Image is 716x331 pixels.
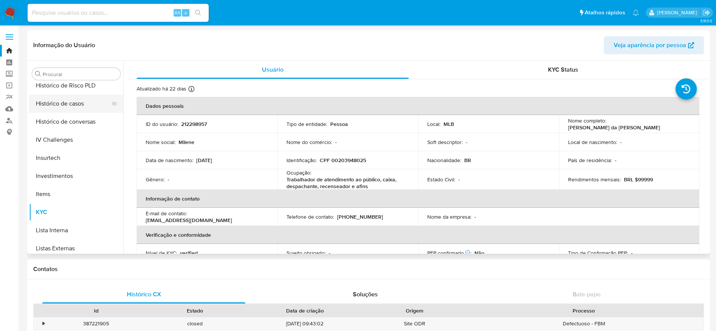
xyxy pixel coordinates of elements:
[33,41,95,49] h1: Informação do Usuário
[286,169,311,176] p: Ocupação :
[624,176,653,183] p: BRL $99999
[29,149,123,167] button: Insurtech
[137,226,699,244] th: Verificação e conformidade
[286,213,334,220] p: Telefone de contato :
[614,36,686,54] span: Veja aparência por pessoa
[427,213,471,220] p: Nome da empresa :
[146,250,177,256] p: Nível de KYC :
[168,176,169,183] p: -
[29,113,123,131] button: Histórico de conversas
[127,290,161,299] span: Histórico CX
[250,307,360,314] div: Data de criação
[427,139,463,146] p: Soft descriptor :
[585,9,625,17] span: Atalhos rápidos
[329,250,330,256] p: -
[29,95,117,113] button: Histórico de casos
[474,250,484,256] p: Não
[286,250,326,256] p: Sujeito obrigado :
[137,190,699,208] th: Informação de contato
[137,97,699,115] th: Dados pessoais
[146,317,245,330] div: closed
[146,210,187,217] p: E-mail de contato :
[568,117,606,124] p: Nome completo :
[180,250,198,256] p: verified
[146,121,178,127] p: ID do usuário :
[330,121,348,127] p: Pessoa
[29,167,123,185] button: Investimentos
[137,85,186,92] p: Atualizado há 22 dias
[568,250,628,256] p: Tipo de Confirmação PEP :
[335,139,337,146] p: -
[620,139,622,146] p: -
[28,8,209,18] input: Pesquise usuários ou casos...
[47,317,146,330] div: 387221905
[52,307,140,314] div: Id
[146,176,165,183] p: Gênero :
[29,203,123,221] button: KYC
[427,176,455,183] p: Estado Civil :
[548,65,578,74] span: KYC Status
[458,176,460,183] p: -
[29,239,123,257] button: Listas Externas
[474,213,476,220] p: -
[146,217,232,224] p: [EMAIL_ADDRESS][DOMAIN_NAME]
[29,185,123,203] button: Items
[427,121,440,127] p: Local :
[185,9,187,16] span: s
[179,139,194,146] p: Milene
[427,250,471,256] p: PEP confirmado :
[466,139,467,146] p: -
[286,176,406,190] p: Trabalhador de atendimento ao público, caixa, despachante, recenseador e afins
[181,121,207,127] p: 212298957
[35,71,41,77] button: Procurar
[286,157,317,164] p: Identificação :
[43,71,117,78] input: Procurar
[633,9,639,16] a: Notificações
[262,65,283,74] span: Usuário
[286,121,327,127] p: Tipo de entidade :
[43,320,45,327] div: •
[190,8,206,18] button: search-icon
[353,290,378,299] span: Soluções
[365,317,464,330] div: Site ODR
[702,9,710,17] a: Sair
[146,139,176,146] p: Nome social :
[568,139,617,146] p: Local de nascimento :
[151,307,239,314] div: Estado
[29,131,123,149] button: IV Challenges
[286,139,332,146] p: Nome do comércio :
[604,36,704,54] button: Veja aparência por pessoa
[196,157,212,164] p: [DATE]
[33,265,704,273] h1: Contatos
[337,213,383,220] p: [PHONE_NUMBER]
[568,124,660,131] p: [PERSON_NAME] da [PERSON_NAME]
[29,221,123,239] button: Lista Interna
[568,176,621,183] p: Rendimentos mensais :
[427,157,461,164] p: Nacionalidade :
[174,9,180,16] span: Alt
[470,307,698,314] div: Processo
[443,121,454,127] p: MLB
[464,317,704,330] div: Defectuoso - FBM
[245,317,365,330] div: [DATE] 09:43:02
[573,290,601,299] span: Bate-papo
[29,77,123,95] button: Histórico de Risco PLD
[464,157,471,164] p: BR
[631,250,633,256] p: -
[615,157,616,164] p: -
[371,307,459,314] div: Origem
[657,9,700,16] p: lucas.santiago@mercadolivre.com
[320,157,366,164] p: CPF 00203948025
[568,157,612,164] p: País de residência :
[146,157,193,164] p: Data de nascimento :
